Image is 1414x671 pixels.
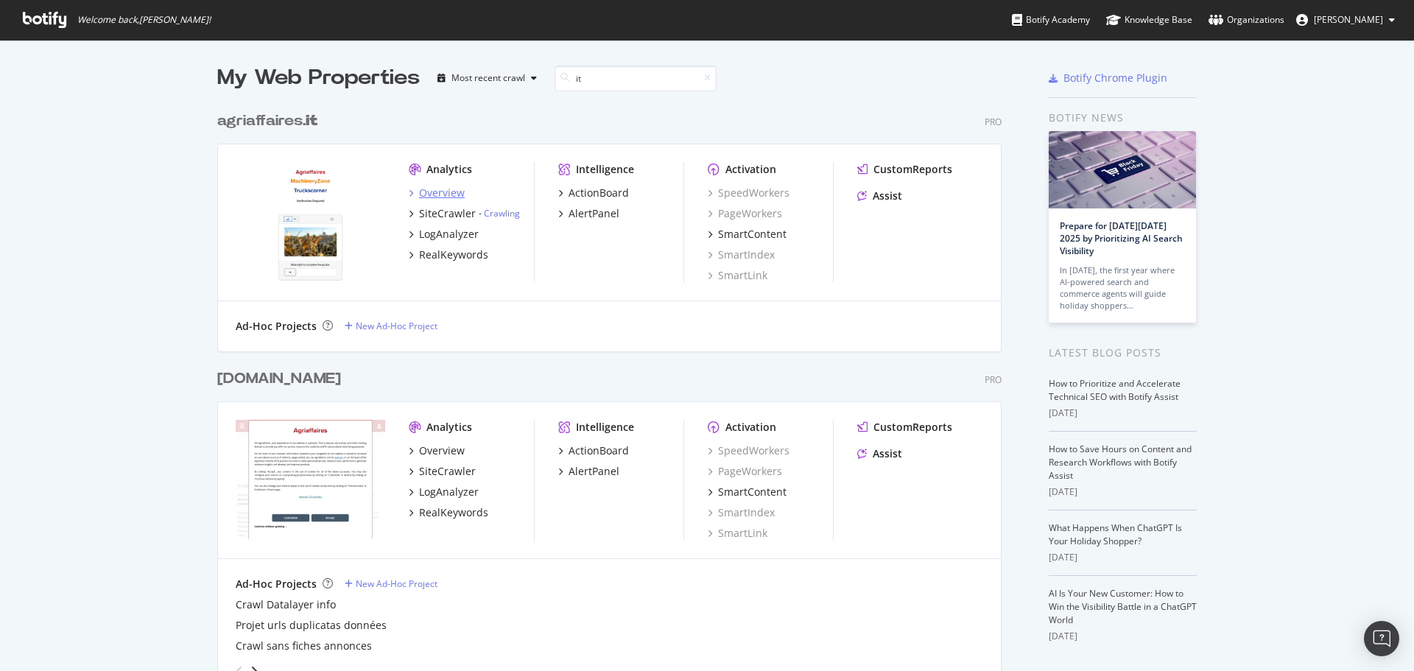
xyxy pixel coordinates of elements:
a: AI Is Your New Customer: How to Win the Visibility Battle in a ChatGPT World [1049,587,1197,626]
a: Prepare for [DATE][DATE] 2025 by Prioritizing AI Search Visibility [1060,219,1183,257]
a: [DOMAIN_NAME] [217,368,347,390]
a: Botify Chrome Plugin [1049,71,1167,85]
a: Crawl sans fiches annonces [236,639,372,653]
div: [DATE] [1049,407,1197,420]
div: CustomReports [873,420,952,435]
a: Crawling [484,207,520,219]
a: What Happens When ChatGPT Is Your Holiday Shopper? [1049,521,1182,547]
div: LogAnalyzer [419,485,479,499]
div: Botify Academy [1012,13,1090,27]
a: ActionBoard [558,186,629,200]
div: [DATE] [1049,485,1197,499]
div: Assist [873,446,902,461]
div: LogAnalyzer [419,227,479,242]
div: ActionBoard [569,443,629,458]
a: SmartLink [708,268,767,283]
div: Pro [985,116,1002,128]
div: Activation [725,420,776,435]
a: Projet urls duplicatas données [236,618,387,633]
div: Pro [985,373,1002,386]
button: [PERSON_NAME] [1284,8,1407,32]
a: Assist [857,189,902,203]
a: CustomReports [857,162,952,177]
div: SiteCrawler [419,206,476,221]
a: New Ad-Hoc Project [345,577,437,590]
a: Overview [409,443,465,458]
img: Prepare for Black Friday 2025 by Prioritizing AI Search Visibility [1049,131,1196,208]
div: [DOMAIN_NAME] [217,368,341,390]
div: Ad-Hoc Projects [236,577,317,591]
div: - [479,207,520,219]
img: agriaffaires.com [236,420,385,539]
a: PageWorkers [708,206,782,221]
a: RealKeywords [409,247,488,262]
div: Analytics [426,420,472,435]
a: SiteCrawler [409,464,476,479]
div: AlertPanel [569,206,619,221]
div: Assist [873,189,902,203]
div: Overview [419,186,465,200]
a: LogAnalyzer [409,227,479,242]
a: agriaffaires.it [217,110,323,132]
a: SmartContent [708,485,787,499]
div: New Ad-Hoc Project [356,577,437,590]
div: Intelligence [576,420,634,435]
a: AlertPanel [558,206,619,221]
a: SmartContent [708,227,787,242]
div: Overview [419,443,465,458]
div: [DATE] [1049,630,1197,643]
input: Search [555,66,717,91]
a: LogAnalyzer [409,485,479,499]
a: Assist [857,446,902,461]
a: How to Save Hours on Content and Research Workflows with Botify Assist [1049,443,1192,482]
div: Intelligence [576,162,634,177]
div: RealKeywords [419,247,488,262]
div: In [DATE], the first year where AI-powered search and commerce agents will guide holiday shoppers… [1060,264,1185,312]
a: CustomReports [857,420,952,435]
div: Most recent crawl [451,74,525,82]
div: My Web Properties [217,63,420,93]
div: New Ad-Hoc Project [356,320,437,332]
a: AlertPanel [558,464,619,479]
a: PageWorkers [708,464,782,479]
div: Botify news [1049,110,1197,126]
a: Overview [409,186,465,200]
span: Elodie GRAND [1314,13,1383,26]
div: RealKeywords [419,505,488,520]
a: ActionBoard [558,443,629,458]
span: Welcome back, [PERSON_NAME] ! [77,14,211,26]
a: New Ad-Hoc Project [345,320,437,332]
div: AlertPanel [569,464,619,479]
div: Knowledge Base [1106,13,1192,27]
div: Botify Chrome Plugin [1063,71,1167,85]
div: CustomReports [873,162,952,177]
div: Open Intercom Messenger [1364,621,1399,656]
a: SmartLink [708,526,767,541]
div: Organizations [1209,13,1284,27]
div: Analytics [426,162,472,177]
img: agriaffaires.it [236,162,385,281]
div: SmartContent [718,227,787,242]
a: SpeedWorkers [708,186,789,200]
div: Latest Blog Posts [1049,345,1197,361]
a: SpeedWorkers [708,443,789,458]
div: SmartContent [718,485,787,499]
div: Activation [725,162,776,177]
a: RealKeywords [409,505,488,520]
div: [DATE] [1049,551,1197,564]
a: SiteCrawler- Crawling [409,206,520,221]
a: Crawl Datalayer info [236,597,336,612]
div: SiteCrawler [419,464,476,479]
a: SmartIndex [708,247,775,262]
a: How to Prioritize and Accelerate Technical SEO with Botify Assist [1049,377,1181,403]
div: SmartIndex [708,505,775,520]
